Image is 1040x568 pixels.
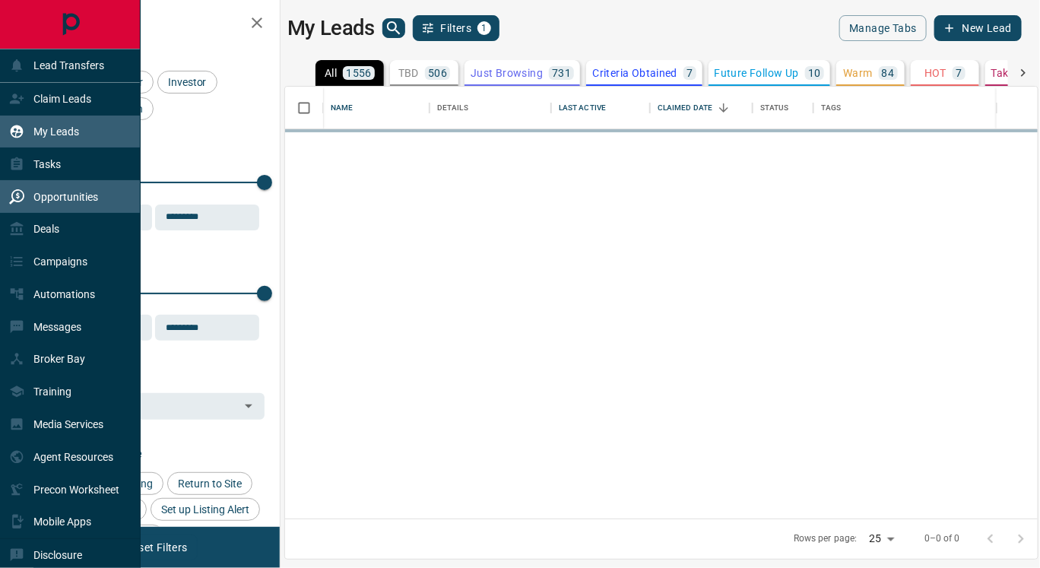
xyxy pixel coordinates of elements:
span: Return to Site [173,478,247,490]
div: Status [753,87,813,129]
p: Criteria Obtained [592,68,677,78]
span: 1 [479,23,490,33]
p: 1556 [346,68,372,78]
p: 0–0 of 0 [924,532,960,545]
button: Filters1 [413,15,500,41]
p: HOT [924,68,946,78]
p: 731 [552,68,571,78]
div: Tags [813,87,997,129]
h1: My Leads [287,16,375,40]
div: Name [331,87,354,129]
div: Details [430,87,551,129]
div: Name [323,87,430,129]
p: Just Browsing [471,68,543,78]
div: Set up Listing Alert [151,498,260,521]
p: Warm [843,68,873,78]
p: Rows per page: [794,532,858,545]
p: 10 [808,68,821,78]
div: Details [437,87,468,129]
div: Last Active [559,87,606,129]
p: 84 [882,68,895,78]
div: Last Active [551,87,650,129]
div: 25 [864,528,900,550]
button: Manage Tabs [839,15,926,41]
h2: Filters [49,15,265,33]
div: Claimed Date [658,87,713,129]
div: Return to Site [167,472,252,495]
button: Sort [713,97,734,119]
button: New Lead [934,15,1022,41]
button: Open [238,395,259,417]
div: Claimed Date [650,87,753,129]
p: TBD [398,68,419,78]
div: Status [760,87,789,129]
div: Tags [821,87,842,129]
p: 506 [428,68,447,78]
p: 7 [956,68,962,78]
button: search button [382,18,405,38]
span: Set up Listing Alert [156,503,255,516]
button: Reset Filters [116,535,197,560]
span: Investor [163,76,212,88]
p: Future Follow Up [715,68,799,78]
div: Investor [157,71,217,94]
p: 7 [686,68,693,78]
p: All [325,68,337,78]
